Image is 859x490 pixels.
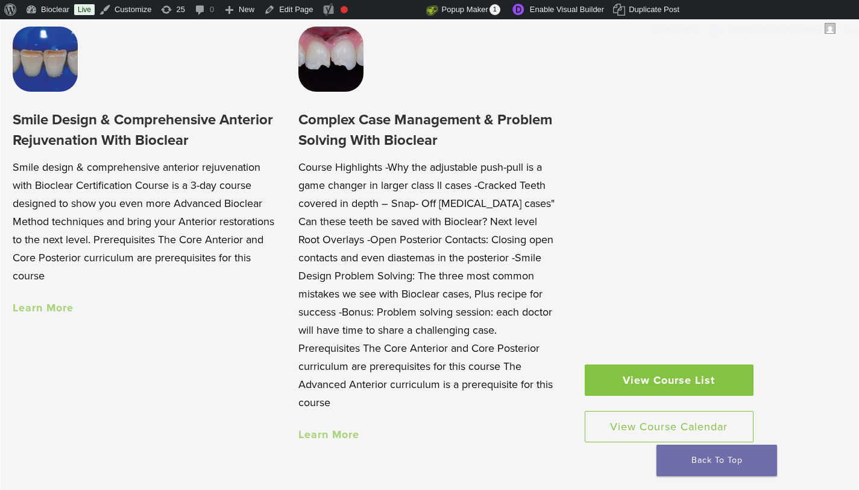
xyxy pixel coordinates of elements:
p: Course Highlights -Why the adjustable push-pull is a game changer in larger class ll cases -Crack... [298,158,561,412]
a: Clear Cache [649,19,701,39]
a: Howdy, [727,19,840,39]
span: [PERSON_NAME] [757,24,821,33]
a: Learn More [13,301,74,314]
p: Smile design & comprehensive anterior rejuvenation with Bioclear Certification Course is a 3-day ... [13,158,275,285]
a: View Course Calendar [585,411,754,442]
a: Learn More [298,428,359,441]
a: Live [74,4,95,15]
h3: Complex Case Management & Problem Solving With Bioclear [298,110,561,150]
div: Focus keyphrase not set [341,6,348,13]
h3: Smile Design & Comprehensive Anterior Rejuvenation With Bioclear [13,110,275,150]
span: 1 [489,4,500,15]
img: Views over 48 hours. Click for more Jetpack Stats. [359,3,426,17]
a: Back To Top [656,445,777,476]
a: View Course List [585,364,754,396]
